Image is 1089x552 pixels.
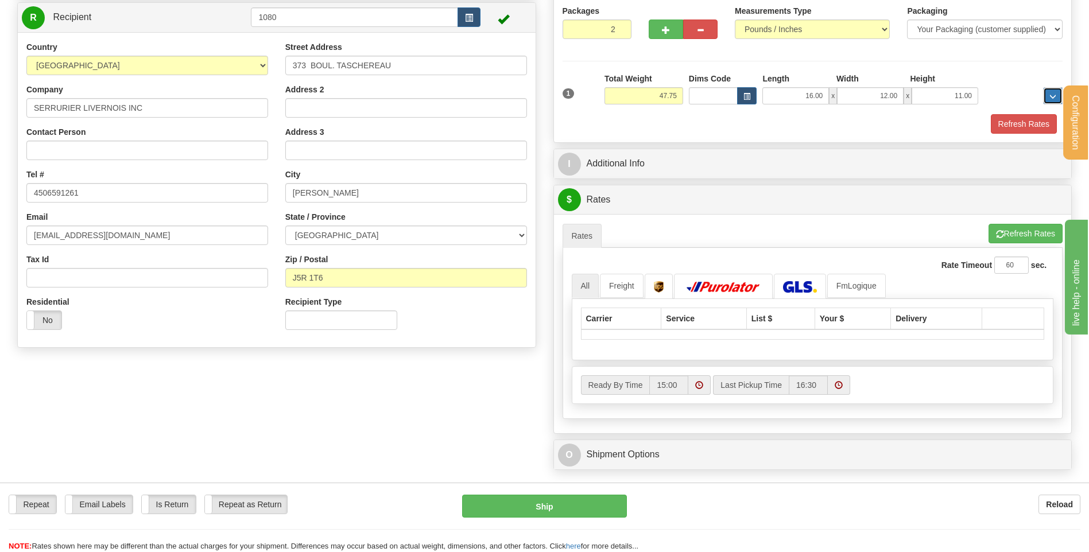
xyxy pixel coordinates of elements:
input: Recipient Id [251,7,458,27]
label: Country [26,41,57,53]
label: Rate Timeout [941,259,992,271]
th: Carrier [581,308,661,329]
button: Configuration [1063,85,1088,160]
label: Measurements Type [735,5,812,17]
span: I [558,153,581,176]
label: Tax Id [26,254,49,265]
label: Address 3 [285,126,324,138]
span: $ [558,188,581,211]
b: Reload [1046,500,1073,509]
label: Height [910,73,935,84]
span: NOTE: [9,542,32,550]
a: R Recipient [22,6,226,29]
span: x [904,87,912,104]
label: Dims Code [689,73,731,84]
a: Freight [600,274,644,298]
a: Rates [563,224,602,248]
a: IAdditional Info [558,152,1068,176]
label: Contact Person [26,126,86,138]
label: Street Address [285,41,342,53]
button: Reload [1038,495,1080,514]
button: Refresh Rates [991,114,1057,134]
div: live help - online [9,7,106,21]
a: FmLogique [827,274,886,298]
a: $Rates [558,188,1068,212]
label: No [27,311,61,329]
button: Refresh Rates [989,224,1063,243]
label: Packages [563,5,600,17]
span: O [558,444,581,467]
label: Residential [26,296,69,308]
label: sec. [1031,259,1047,271]
span: 1 [563,88,575,99]
label: Tel # [26,169,44,180]
label: Zip / Postal [285,254,328,265]
span: R [22,6,45,29]
th: Service [661,308,746,329]
img: UPS [654,281,664,293]
label: Packaging [907,5,947,17]
a: here [566,542,581,550]
th: Your $ [815,308,890,329]
label: Company [26,84,63,95]
span: x [829,87,837,104]
label: Email Labels [65,495,133,514]
label: Repeat [9,495,56,514]
label: Address 2 [285,84,324,95]
button: Ship [462,495,626,518]
label: Total Weight [604,73,652,84]
label: Ready By Time [581,375,650,395]
span: Recipient [53,12,91,22]
label: Is Return [142,495,196,514]
img: GLS Canada [783,281,817,293]
label: Last Pickup Time [713,375,789,395]
img: Purolator [683,281,764,293]
div: ... [1043,87,1063,104]
th: List $ [746,308,815,329]
th: Delivery [891,308,982,329]
iframe: chat widget [1063,217,1088,335]
label: Width [836,73,859,84]
label: State / Province [285,211,346,223]
input: Enter a location [285,56,527,75]
label: Repeat as Return [205,495,287,514]
label: Recipient Type [285,296,342,308]
a: All [572,274,599,298]
label: Length [762,73,789,84]
label: City [285,169,300,180]
a: OShipment Options [558,443,1068,467]
label: Email [26,211,48,223]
